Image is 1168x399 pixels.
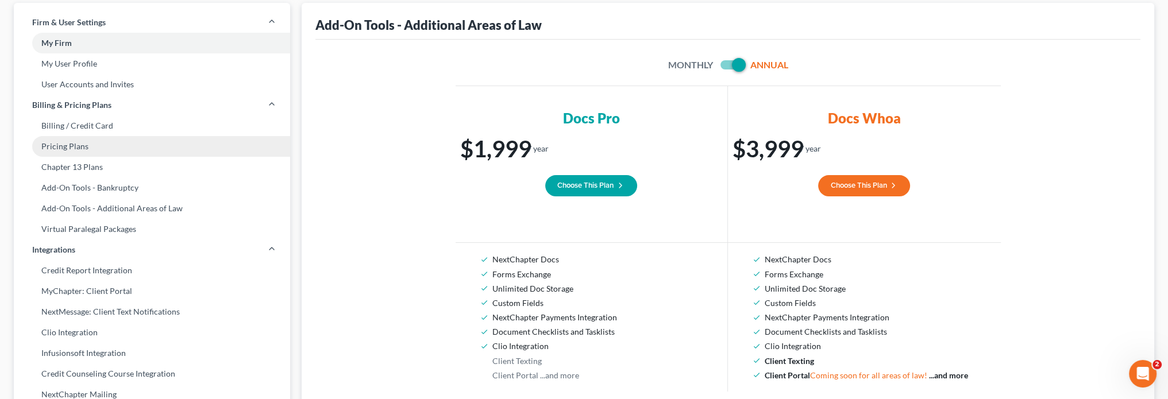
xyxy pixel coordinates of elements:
label: Monthly [668,58,713,72]
div: Add-On Tools - Additional Areas of Law [315,17,542,33]
a: Add-On Tools - Bankruptcy [14,177,290,198]
a: Chapter 13 Plans [14,157,290,177]
a: Add-On Tools - Additional Areas of Law [14,198,290,219]
span: Custom Fields [765,298,816,308]
a: Credit Report Integration [14,260,290,281]
button: Choose This Plan [545,175,637,196]
span: Coming soon for all areas of law! [810,370,927,380]
a: NextMessage: Client Text Notifications [14,301,290,322]
span: Choose This Plan [557,181,614,191]
span: Billing & Pricing Plans [32,99,111,111]
span: Forms Exchange [492,269,551,279]
span: Clio Integration [765,341,821,351]
iframe: Intercom live chat [1129,360,1157,388]
span: ...and more [540,370,579,380]
label: Annual [750,58,788,72]
span: Document Checklists and Tasklists [765,327,887,336]
a: Integrations [14,239,290,260]
a: My User Profile [14,53,290,74]
span: ...and more [929,370,968,380]
span: 2 [1152,360,1162,369]
span: Forms Exchange [765,269,823,279]
h1: $1,999 [460,137,723,161]
a: My Firm [14,33,290,53]
h3: Docs Whoa [828,109,901,127]
a: Pricing Plans [14,136,290,157]
a: MyChapter: Client Portal [14,281,290,301]
small: / year [529,145,549,153]
span: Document Checklists and Tasklists [492,327,615,336]
a: Firm & User Settings [14,12,290,33]
a: Credit Counseling Course Integration [14,363,290,384]
span: Client Portal [492,370,538,380]
span: Unlimited Doc Storage [765,284,846,293]
span: Clio Integration [492,341,549,351]
span: Choose This Plan [830,181,886,191]
a: Clio Integration [14,322,290,343]
span: NextChapter Docs [765,254,831,264]
a: Billing / Credit Card [14,115,290,136]
span: NextChapter Docs [492,254,559,264]
a: Virtual Paralegal Packages [14,219,290,239]
button: Choose This Plan [818,175,910,196]
a: Billing & Pricing Plans [14,95,290,115]
span: Client Texting [765,356,814,366]
span: Firm & User Settings [32,17,106,28]
h3: Docs Pro [563,109,620,127]
small: / year [801,145,821,153]
span: NextChapter Payments Integration [765,312,889,322]
span: NextChapter Payments Integration [492,312,617,322]
span: Client Portal [765,370,927,380]
a: User Accounts and Invites [14,74,290,95]
span: Unlimited Doc Storage [492,284,573,293]
h1: $3,999 [733,137,996,161]
span: Integrations [32,244,75,255]
a: Infusionsoft Integration [14,343,290,363]
span: Custom Fields [492,298,543,308]
span: Client Texting [492,356,542,366]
